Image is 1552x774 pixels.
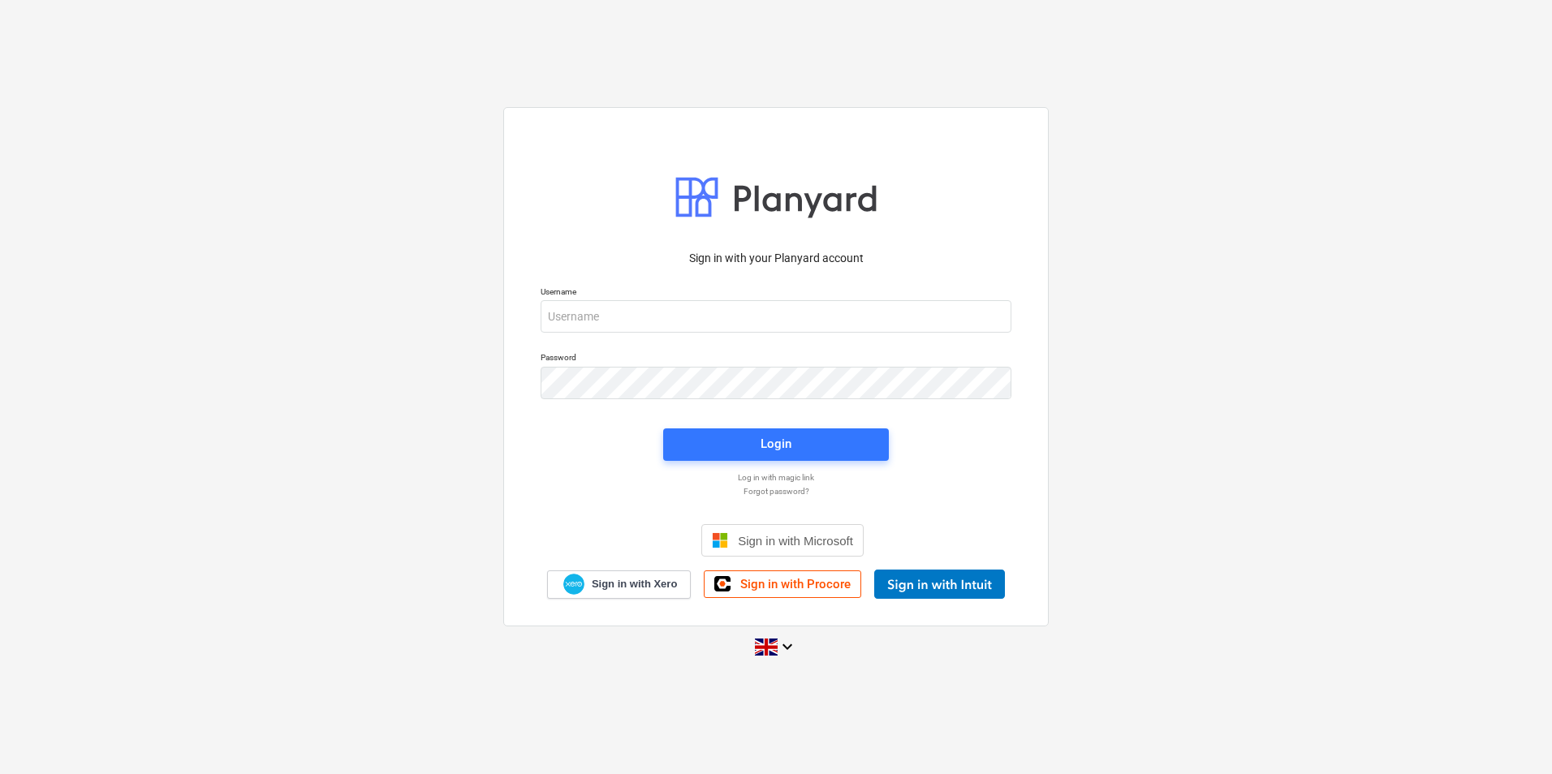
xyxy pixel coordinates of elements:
[740,577,851,591] span: Sign in with Procore
[563,574,584,596] img: Xero logo
[532,486,1020,497] a: Forgot password?
[778,637,797,656] i: keyboard_arrow_down
[592,577,677,591] span: Sign in with Xero
[704,570,861,598] a: Sign in with Procore
[541,250,1011,267] p: Sign in with your Planyard account
[761,433,791,454] div: Login
[541,300,1011,333] input: Username
[738,534,853,548] span: Sign in with Microsoft
[541,352,1011,366] p: Password
[541,286,1011,300] p: Username
[532,472,1020,483] a: Log in with magic link
[663,428,889,461] button: Login
[712,532,728,548] img: Microsoft logo
[547,570,692,599] a: Sign in with Xero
